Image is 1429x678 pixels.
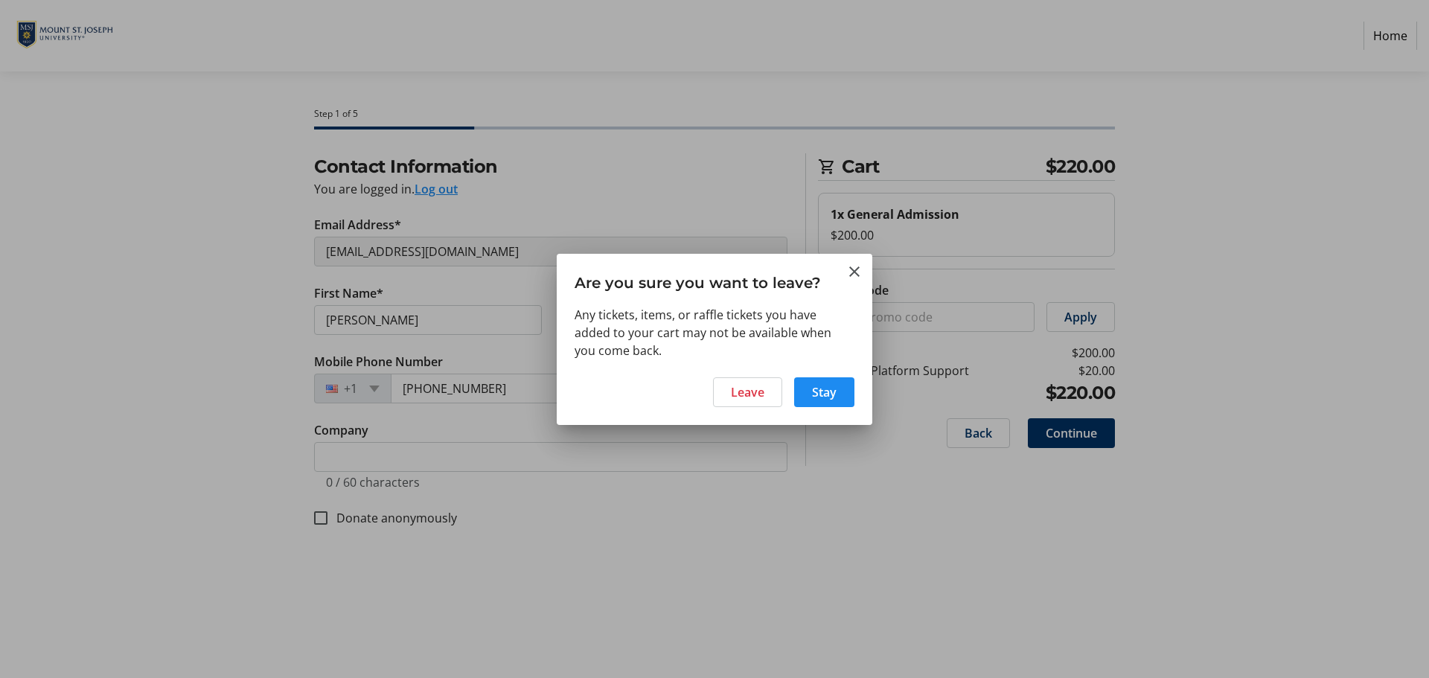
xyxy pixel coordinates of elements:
span: Leave [731,383,764,401]
div: Any tickets, items, or raffle tickets you have added to your cart may not be available when you c... [575,306,854,359]
button: Stay [794,377,854,407]
span: Stay [812,383,837,401]
button: Close [845,263,863,281]
button: Leave [713,377,782,407]
h3: Are you sure you want to leave? [557,254,872,305]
